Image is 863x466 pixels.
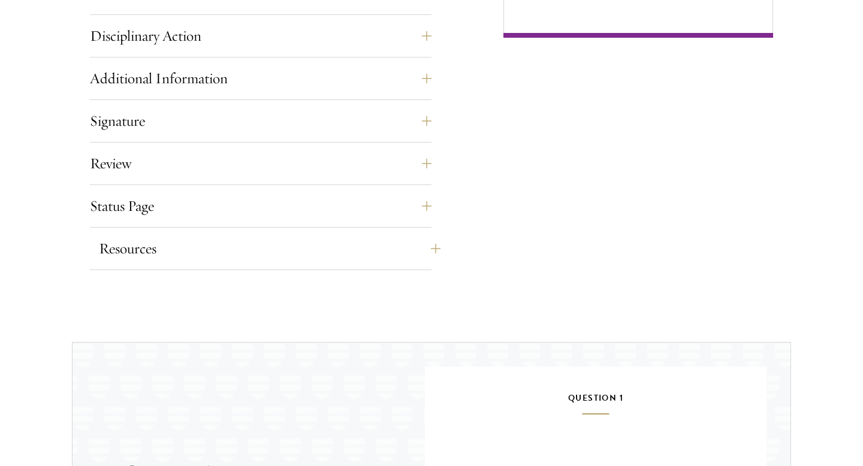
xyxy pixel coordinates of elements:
[90,192,431,220] button: Status Page
[99,234,440,263] button: Resources
[461,391,731,414] h5: Question 1
[90,64,431,93] button: Additional Information
[90,107,431,135] button: Signature
[90,22,431,50] button: Disciplinary Action
[90,149,431,178] button: Review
